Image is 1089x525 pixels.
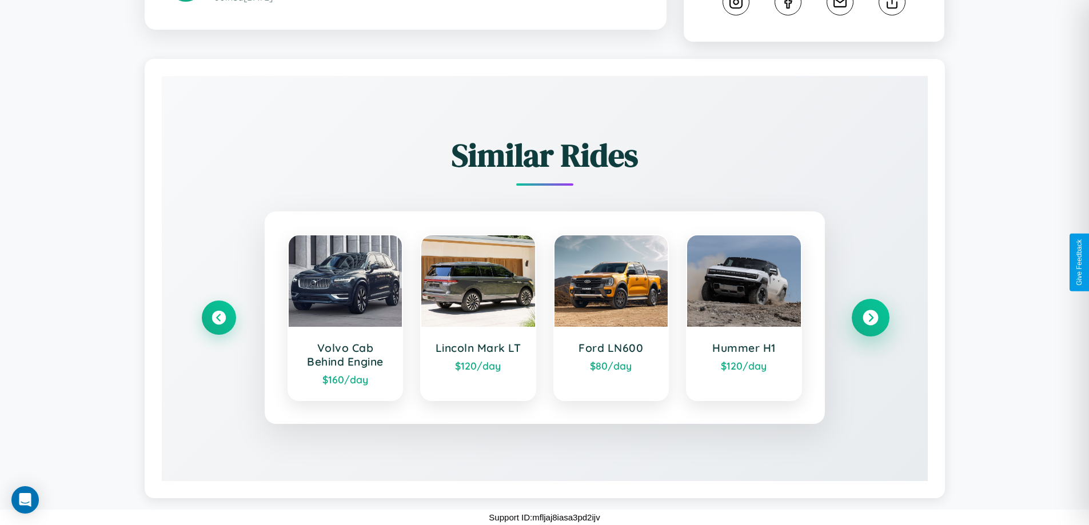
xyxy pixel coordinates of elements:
[420,234,536,401] a: Lincoln Mark LT$120/day
[566,359,657,372] div: $ 80 /day
[699,341,789,355] h3: Hummer H1
[202,133,888,177] h2: Similar Rides
[288,234,404,401] a: Volvo Cab Behind Engine$160/day
[699,359,789,372] div: $ 120 /day
[686,234,802,401] a: Hummer H1$120/day
[1075,239,1083,286] div: Give Feedback
[489,510,600,525] p: Support ID: mfljaj8iasa3pd2ijv
[433,359,524,372] div: $ 120 /day
[553,234,669,401] a: Ford LN600$80/day
[300,373,391,386] div: $ 160 /day
[433,341,524,355] h3: Lincoln Mark LT
[11,486,39,514] div: Open Intercom Messenger
[566,341,657,355] h3: Ford LN600
[300,341,391,368] h3: Volvo Cab Behind Engine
